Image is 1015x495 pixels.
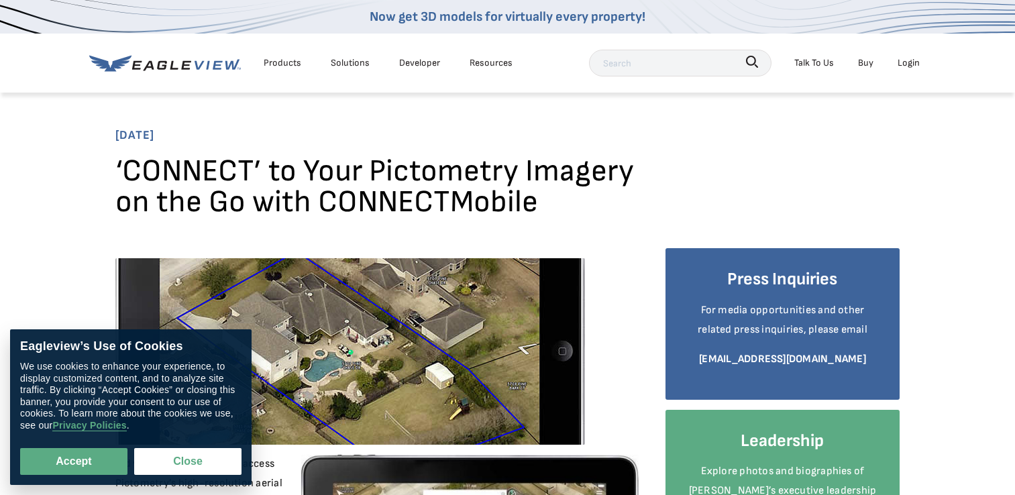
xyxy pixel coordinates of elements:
[264,54,301,71] div: Products
[52,420,126,431] a: Privacy Policies
[370,9,645,25] a: Now get 3D models for virtually every property!
[115,258,585,445] img: Pictometry CONNECTMobile
[858,54,873,71] a: Buy
[794,54,834,71] div: Talk To Us
[331,54,370,71] div: Solutions
[589,50,771,76] input: Search
[20,339,242,354] div: Eagleview’s Use of Cookies
[686,430,880,453] h4: Leadership
[115,156,639,228] h1: ‘CONNECT’ to Your Pictometry Imagery on the Go with CONNECTMobile
[115,125,900,146] span: [DATE]
[686,301,880,340] p: For media opportunities and other related press inquiries, please email
[20,448,127,475] button: Accept
[699,353,866,366] a: [EMAIL_ADDRESS][DOMAIN_NAME]
[686,268,880,291] h4: Press Inquiries
[898,54,920,71] div: Login
[20,361,242,431] div: We use cookies to enhance your experience, to display customized content, and to analyze site tra...
[134,448,242,475] button: Close
[399,54,440,71] a: Developer
[470,54,513,71] div: Resources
